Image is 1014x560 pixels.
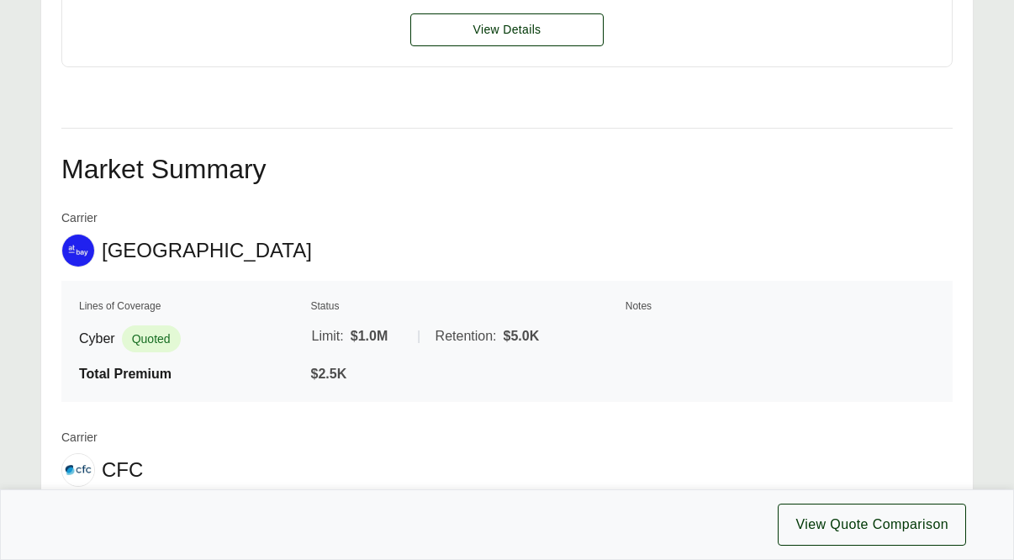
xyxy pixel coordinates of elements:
[61,156,953,182] h2: Market Summary
[122,325,181,352] span: Quoted
[62,235,94,267] img: At-Bay
[102,238,312,263] span: [GEOGRAPHIC_DATA]
[78,298,307,314] th: Lines of Coverage
[79,329,115,349] span: Cyber
[625,298,936,314] th: Notes
[311,367,347,381] span: $2.5K
[410,13,604,46] button: View Details
[62,454,94,486] img: CFC
[504,326,540,346] span: $5.0K
[312,326,344,346] span: Limit:
[417,329,420,343] span: |
[102,457,143,483] span: CFC
[410,13,604,46] a: Option A details
[79,367,172,381] span: Total Premium
[436,326,497,346] span: Retention:
[795,515,948,535] span: View Quote Comparison
[310,298,621,314] th: Status
[61,429,143,446] span: Carrier
[61,209,312,227] span: Carrier
[473,21,541,39] span: View Details
[778,504,966,546] button: View Quote Comparison
[351,326,388,346] span: $1.0M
